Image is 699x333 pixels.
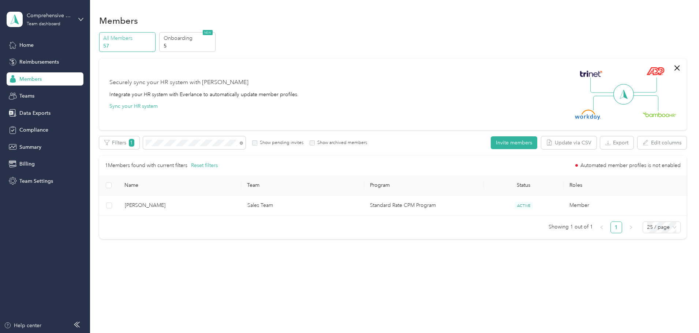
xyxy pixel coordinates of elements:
span: Showing 1 out of 1 [549,222,593,232]
img: Workday [575,110,601,120]
span: [PERSON_NAME] [125,201,236,209]
p: 57 [103,42,153,50]
span: Billing [19,160,35,168]
img: Line Left Down [593,95,618,110]
td: Member [564,196,686,216]
li: Next Page [625,222,637,233]
td: Standard Rate CPM Program [364,196,484,216]
a: 1 [611,222,622,233]
td: Kara Conner [119,196,242,216]
span: Data Exports [19,109,51,117]
div: Page Size [643,222,681,233]
div: Integrate your HR system with Everlance to automatically update member profiles. [109,91,299,98]
img: Line Left Up [590,77,616,93]
button: Update via CSV [541,136,597,149]
span: Automated member profiles is not enabled [580,163,681,168]
button: Sync your HR system [109,102,158,110]
p: Onboarding [164,34,213,42]
p: 1 Members found with current filters [105,162,187,170]
p: All Members [103,34,153,42]
span: Members [19,75,42,83]
img: Line Right Up [631,77,657,93]
button: Help center [4,322,41,329]
button: Reset filters [191,162,218,170]
h1: Members [99,17,138,24]
th: Name [119,175,241,196]
span: Compliance [19,126,48,134]
img: BambooHR [643,112,676,117]
span: Reimbursements [19,58,59,66]
div: Team dashboard [27,22,60,26]
span: 1 [129,139,134,147]
button: Invite members [491,136,537,149]
span: Summary [19,143,41,151]
iframe: Everlance-gr Chat Button Frame [658,292,699,333]
th: Team [241,175,364,196]
span: left [599,225,604,230]
span: ACTIVE [515,202,533,209]
span: right [629,225,633,230]
th: Program [364,175,484,196]
button: Export [600,136,633,149]
span: Home [19,41,34,49]
div: Securely sync your HR system with [PERSON_NAME] [109,78,248,87]
label: Show archived members [315,140,367,146]
img: Trinet [578,69,604,79]
span: Team Settings [19,177,53,185]
div: Comprehensive Prosthetics & [MEDICAL_DATA] [27,12,72,19]
button: right [625,222,637,233]
p: 5 [164,42,213,50]
button: left [596,222,608,233]
li: 1 [610,222,622,233]
button: Filters1 [99,136,139,149]
li: Previous Page [596,222,608,233]
label: Show pending invites [257,140,303,146]
span: Teams [19,92,34,100]
img: Line Right Down [633,95,658,111]
span: NEW [203,30,213,35]
span: 25 / page [647,222,676,233]
button: Edit columns [638,136,687,149]
td: Sales Team [242,196,364,216]
img: ADP [646,67,664,75]
th: Roles [564,175,687,196]
th: Status [484,175,564,196]
span: Name [124,182,235,188]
